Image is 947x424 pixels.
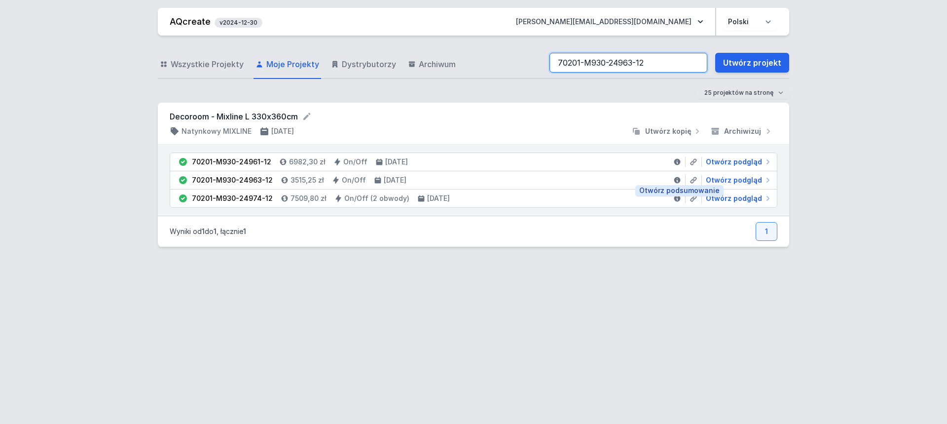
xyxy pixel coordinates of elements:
h4: On/Off [342,175,366,185]
div: 70201-M930-24961-12 [192,157,271,167]
span: Otwórz podgląd [706,157,762,167]
h4: 3515,25 zł [291,175,324,185]
h4: [DATE] [384,175,406,185]
h4: [DATE] [271,126,294,136]
h4: On/Off (2 obwody) [344,193,409,203]
span: v2024-12-30 [219,19,257,27]
a: Otwórz podgląd [702,157,773,167]
span: Archiwum [419,58,456,70]
span: Otwórz podgląd [706,193,762,203]
h4: [DATE] [385,157,408,167]
div: Otwórz podsumowanie [635,185,724,196]
button: v2024-12-30 [215,16,262,28]
button: Edytuj nazwę projektu [302,112,312,121]
span: Utwórz kopię [645,126,692,136]
div: 70201-M930-24974-12 [192,193,273,203]
button: Utwórz kopię [627,126,706,136]
a: Otwórz podgląd [702,193,773,203]
span: Wszystkie Projekty [171,58,244,70]
span: 1 [202,227,205,235]
span: Dystrybutorzy [342,58,396,70]
h4: [DATE] [427,193,450,203]
a: Dystrybutorzy [329,50,398,79]
h4: On/Off [343,157,367,167]
a: 1 [756,222,777,241]
span: 1 [243,227,246,235]
button: Archiwizuj [706,126,777,136]
a: Utwórz projekt [715,53,789,73]
a: Wszystkie Projekty [158,50,246,79]
h4: 6982,30 zł [289,157,326,167]
h4: 7509,80 zł [291,193,327,203]
a: Otwórz podgląd [702,175,773,185]
button: [PERSON_NAME][EMAIL_ADDRESS][DOMAIN_NAME] [508,13,711,31]
h4: Natynkowy MIXLINE [182,126,252,136]
div: 70201-M930-24963-12 [192,175,273,185]
span: Archiwizuj [724,126,761,136]
form: Decoroom - Mixline L 330x360cm [170,111,777,122]
a: AQcreate [170,16,211,27]
select: Wybierz język [722,13,777,31]
span: 1 [214,227,217,235]
input: Szukaj wśród projektów i wersji... [549,53,707,73]
span: Moje Projekty [266,58,319,70]
span: Otwórz podgląd [706,175,762,185]
a: Moje Projekty [254,50,321,79]
p: Wyniki od do , łącznie [170,227,246,236]
a: Archiwum [406,50,458,79]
